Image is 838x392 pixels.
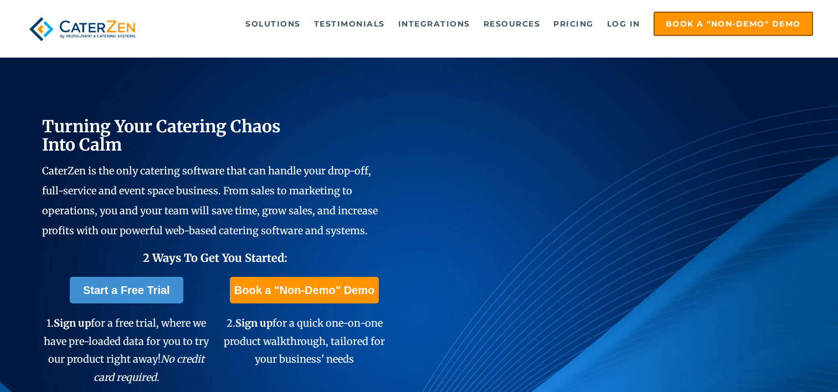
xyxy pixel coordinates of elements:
[54,317,91,329] span: Sign up
[235,317,273,329] span: Sign up
[601,13,646,35] a: Log in
[654,12,813,36] a: Book a "Non-Demo" Demo
[42,164,378,237] span: CaterZen is the only catering software that can handle your drop-off, full-service and event spac...
[224,317,385,365] span: 2. for a quick one-on-one product walkthrough, tailored for your business' needs
[25,12,140,47] img: caterzen
[44,317,209,383] span: 1. for a free trial, where we have pre-loaded data for you to try our product right away!
[478,13,546,35] a: Resources
[94,353,205,383] em: No credit card required.
[309,13,390,35] a: Testimonials
[230,277,379,303] a: Book a "Non-Demo" Demo
[42,116,281,155] span: Turning Your Catering Chaos Into Calm
[143,251,287,265] span: 2 Ways To Get You Started:
[160,12,813,36] div: Navigation Menu
[548,13,599,35] a: Pricing
[240,13,306,35] a: Solutions
[393,13,476,35] a: Integrations
[70,277,183,303] a: Start a Free Trial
